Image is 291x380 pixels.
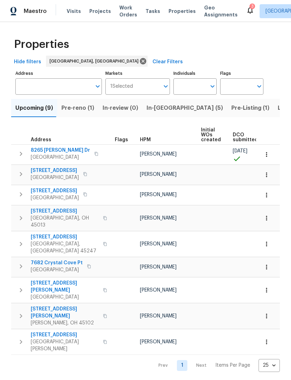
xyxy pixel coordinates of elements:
label: Markets [105,71,170,76]
span: [GEOGRAPHIC_DATA] [31,266,83,273]
button: Open [93,81,103,91]
span: 7682 Crystal Cove Pt [31,259,83,266]
span: In-[GEOGRAPHIC_DATA] (5) [147,103,223,113]
span: [GEOGRAPHIC_DATA] [31,194,79,201]
span: [GEOGRAPHIC_DATA][PERSON_NAME] [31,338,99,352]
span: 8265 [PERSON_NAME] Dr [31,147,90,154]
span: In-review (0) [103,103,138,113]
nav: Pagination Navigation [152,359,280,372]
span: [STREET_ADDRESS] [31,208,99,215]
span: HPM [140,137,151,142]
span: [PERSON_NAME] [140,216,177,221]
label: Individuals [173,71,217,76]
span: [GEOGRAPHIC_DATA], [GEOGRAPHIC_DATA] [50,58,141,65]
span: [STREET_ADDRESS] [31,167,79,174]
span: [GEOGRAPHIC_DATA], [GEOGRAPHIC_DATA] 45247 [31,241,99,254]
span: Properties [14,41,69,48]
span: [PERSON_NAME] [140,265,177,270]
span: [DATE] [233,149,247,153]
p: Items Per Page [215,362,250,369]
span: [STREET_ADDRESS][PERSON_NAME] [31,280,99,294]
span: [PERSON_NAME] [140,192,177,197]
span: Upcoming (9) [15,103,53,113]
span: [PERSON_NAME] [140,242,177,246]
span: Hide filters [14,58,41,66]
span: Properties [169,8,196,15]
span: Projects [89,8,111,15]
span: 1 Selected [110,84,133,89]
button: Open [161,81,171,91]
span: DCO submitted [233,132,258,142]
span: [PERSON_NAME] [140,288,177,293]
span: [STREET_ADDRESS] [31,331,99,338]
span: [GEOGRAPHIC_DATA], OH 45013 [31,215,99,229]
div: 3 [251,3,254,10]
span: Clear Filters [152,58,183,66]
span: Geo Assignments [204,4,238,18]
span: [STREET_ADDRESS][PERSON_NAME] [31,306,99,320]
span: [PERSON_NAME] [140,314,177,318]
button: Clear Filters [150,56,186,69]
span: [PERSON_NAME] [140,152,177,157]
label: Address [15,71,102,76]
span: [GEOGRAPHIC_DATA] [31,174,79,181]
button: Open [208,81,217,91]
span: [PERSON_NAME], OH 45102 [31,320,99,327]
span: Work Orders [119,4,137,18]
button: Open [254,81,264,91]
div: [GEOGRAPHIC_DATA], [GEOGRAPHIC_DATA] [46,56,148,67]
label: Flags [220,71,263,76]
span: Initial WOs created [201,128,221,142]
span: Tasks [145,9,160,14]
span: Pre-Listing (1) [231,103,269,113]
span: [PERSON_NAME] [140,339,177,344]
a: Goto page 1 [177,360,187,371]
span: [GEOGRAPHIC_DATA] [31,294,99,301]
span: [GEOGRAPHIC_DATA] [31,154,90,161]
button: Hide filters [11,56,44,69]
span: Address [31,137,51,142]
div: 25 [259,356,280,374]
span: [STREET_ADDRESS] [31,234,99,241]
span: Pre-reno (1) [61,103,94,113]
span: [PERSON_NAME] [140,172,177,177]
span: Flags [115,137,128,142]
span: Maestro [24,8,47,15]
span: Visits [67,8,81,15]
span: [STREET_ADDRESS] [31,187,79,194]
